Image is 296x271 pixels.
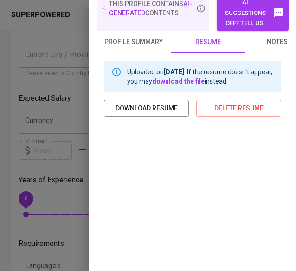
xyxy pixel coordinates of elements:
[104,100,189,117] button: download resume
[176,36,239,48] span: resume
[164,68,184,76] b: [DATE]
[196,100,281,117] button: delete resume
[152,77,205,85] a: download the file
[127,64,274,90] div: Uploaded on . If the resume doesn't appear, you may instead.
[204,103,274,114] span: delete resume
[102,36,165,48] span: profile summary
[111,103,181,114] span: download resume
